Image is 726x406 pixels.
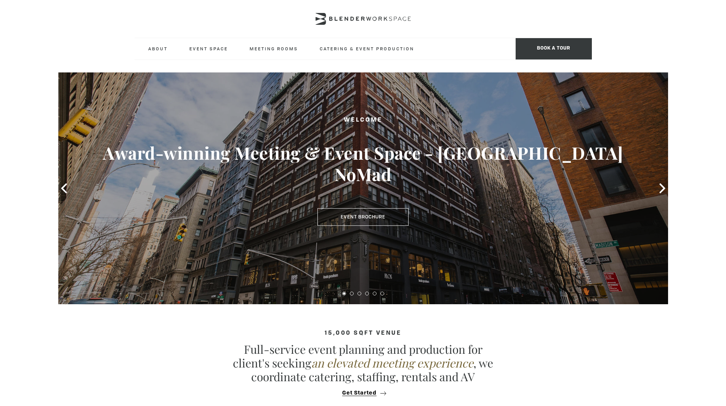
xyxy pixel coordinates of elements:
[230,342,497,384] p: Full-service event planning and production for client's seeking , we coordinate catering, staffin...
[89,142,638,185] h3: Award-winning Meeting & Event Space - [GEOGRAPHIC_DATA] NoMad
[314,38,420,59] a: Catering & Event Production
[516,38,592,59] span: Book a tour
[89,116,638,125] h2: Welcome
[244,38,304,59] a: Meeting Rooms
[183,38,234,59] a: Event Space
[317,208,409,226] a: Event Brochure
[311,355,473,371] em: an elevated meeting experience
[135,330,592,337] h4: 15,000 sqft venue
[342,390,377,396] span: Get Started
[340,390,386,396] button: Get Started
[142,38,174,59] a: About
